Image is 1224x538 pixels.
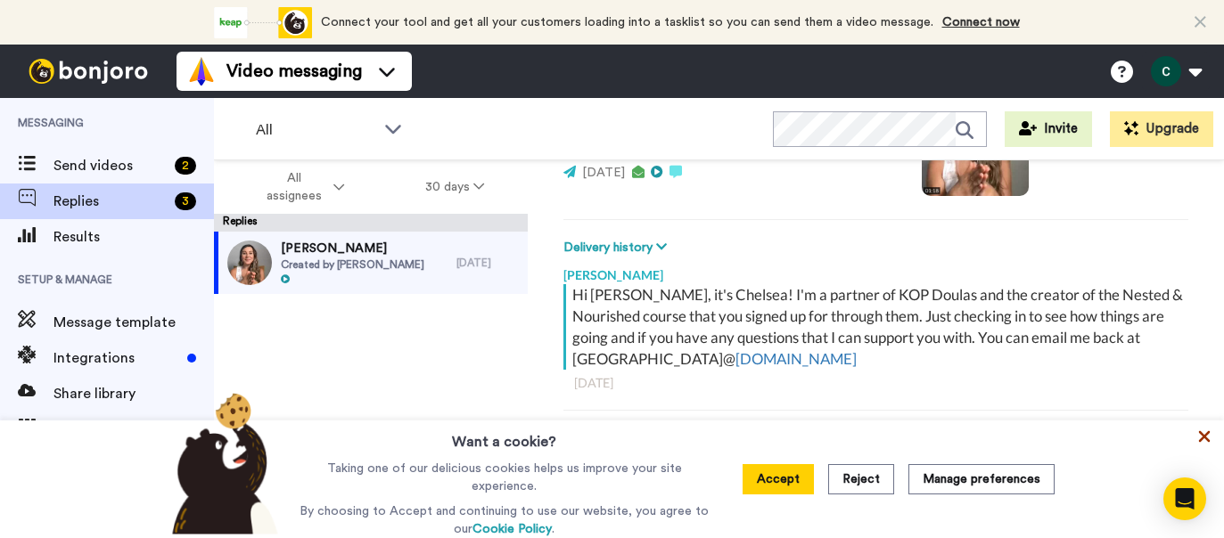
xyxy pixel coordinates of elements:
span: Workspaces [53,419,214,440]
div: animation [214,7,312,38]
a: [PERSON_NAME]Created by [PERSON_NAME][DATE] [214,232,528,294]
div: Open Intercom Messenger [1163,477,1206,520]
div: [DATE] [456,256,519,270]
span: Message template [53,312,214,333]
span: All assignees [258,169,330,205]
img: b59e11a1-265e-4aed-8841-e80a2fa311f2-thumb.jpg [227,240,272,285]
div: [DATE] [574,374,1178,392]
button: Delivery history [563,238,672,257]
span: Video messaging [226,59,362,84]
span: All [256,119,375,141]
span: Connect your tool and get all your customers loading into a tasklist so you can send them a video... [321,16,933,29]
a: Cookie Policy [472,523,552,535]
button: Reject [828,464,894,494]
span: Created by [PERSON_NAME] [281,257,424,272]
div: Hi [PERSON_NAME], it's Chelsea! I'm a partner of KOP Doulas and the creator of the Nested & Nouri... [572,284,1184,370]
button: Upgrade [1110,111,1213,147]
div: 2 [175,157,196,175]
div: [PERSON_NAME] [563,257,1188,284]
button: Invite [1005,111,1092,147]
button: Manage preferences [908,464,1055,494]
img: bear-with-cookie.png [156,392,288,534]
p: Taking one of our delicious cookies helps us improve your site experience. [295,460,713,495]
div: Replies [214,214,528,232]
a: [DOMAIN_NAME] [735,349,857,368]
img: bj-logo-header-white.svg [21,59,155,84]
span: Send videos [53,155,168,176]
img: vm-color.svg [187,57,216,86]
span: Share library [53,383,214,404]
span: Integrations [53,347,180,369]
span: [PERSON_NAME] [281,240,424,257]
button: 30 days [385,171,525,203]
p: By choosing to Accept and continuing to use our website, you agree to our . [295,502,713,538]
span: Replies [53,191,168,212]
span: [DATE] [582,167,625,179]
button: All assignees [218,162,385,212]
a: Connect now [942,16,1020,29]
span: Results [53,226,214,248]
h3: Want a cookie? [452,420,556,452]
button: Accept [743,464,814,494]
div: 3 [175,192,196,210]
